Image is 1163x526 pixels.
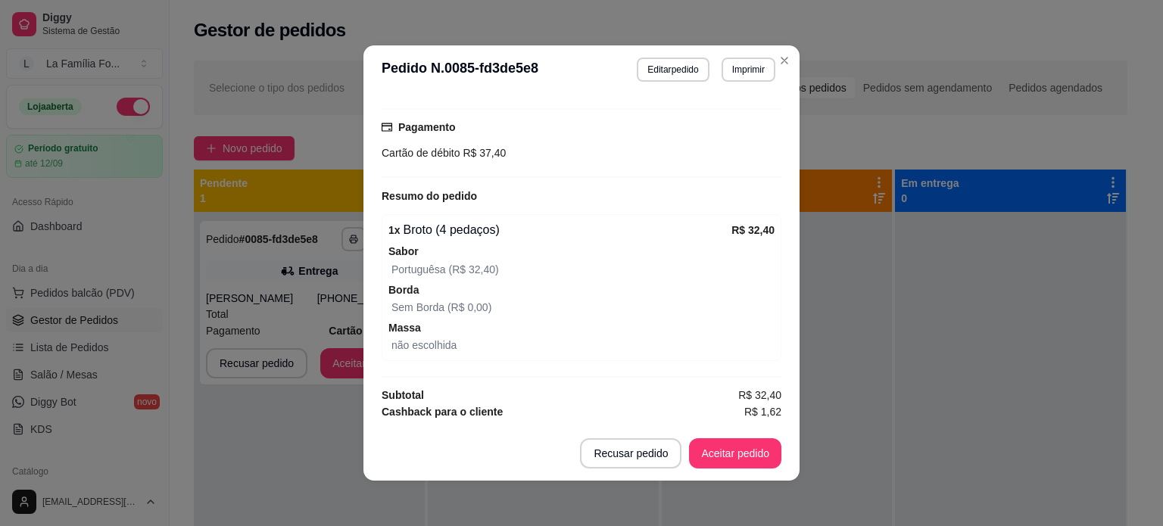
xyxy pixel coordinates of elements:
[382,58,538,82] h3: Pedido N. 0085-fd3de5e8
[637,58,709,82] button: Editarpedido
[388,322,421,334] strong: Massa
[382,389,424,401] strong: Subtotal
[391,301,444,313] span: Sem Borda
[382,122,392,132] span: credit-card
[731,224,775,236] strong: R$ 32,40
[382,190,477,202] strong: Resumo do pedido
[391,263,446,275] span: Portuguêsa
[580,438,681,468] button: Recusar pedido
[460,147,507,159] span: R$ 37,40
[388,245,419,257] strong: Sabor
[689,438,781,468] button: Aceitar pedido
[772,48,797,73] button: Close
[391,339,457,351] span: não escolhida
[388,284,419,296] strong: Borda
[738,387,781,403] span: R$ 32,40
[382,406,503,418] strong: Cashback para o cliente
[722,58,775,82] button: Imprimir
[382,147,460,159] span: Cartão de débito
[444,301,491,313] span: (R$ 0,00)
[446,263,499,275] span: (R$ 32,40)
[398,121,455,133] strong: Pagamento
[388,221,731,239] div: Broto (4 pedaços)
[744,403,781,420] span: R$ 1,62
[388,224,401,236] strong: 1 x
